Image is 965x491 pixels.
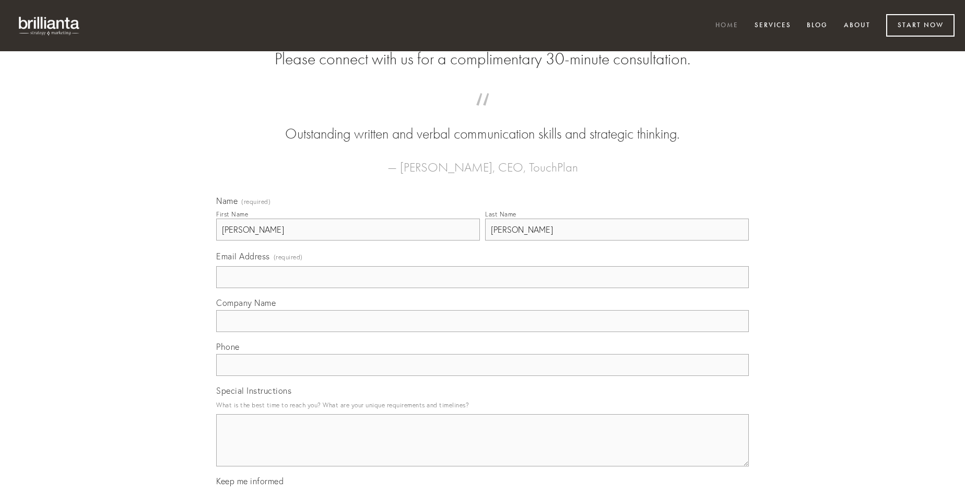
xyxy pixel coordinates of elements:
[837,17,877,35] a: About
[216,476,284,486] span: Keep me informed
[233,104,732,144] blockquote: Outstanding written and verbal communication skills and strategic thinking.
[748,17,798,35] a: Services
[216,49,749,69] h2: Please connect with us for a complimentary 30-minute consultation.
[216,341,240,352] span: Phone
[10,10,89,41] img: brillianta - research, strategy, marketing
[233,104,732,124] span: “
[216,398,749,412] p: What is the best time to reach you? What are your unique requirements and timelines?
[216,251,270,261] span: Email Address
[886,14,955,37] a: Start Now
[485,210,516,218] div: Last Name
[216,298,276,308] span: Company Name
[709,17,745,35] a: Home
[233,144,732,178] figcaption: — [PERSON_NAME], CEO, TouchPlan
[274,250,303,264] span: (required)
[216,385,291,396] span: Special Instructions
[216,196,238,206] span: Name
[216,210,248,218] div: First Name
[241,199,270,205] span: (required)
[800,17,834,35] a: Blog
